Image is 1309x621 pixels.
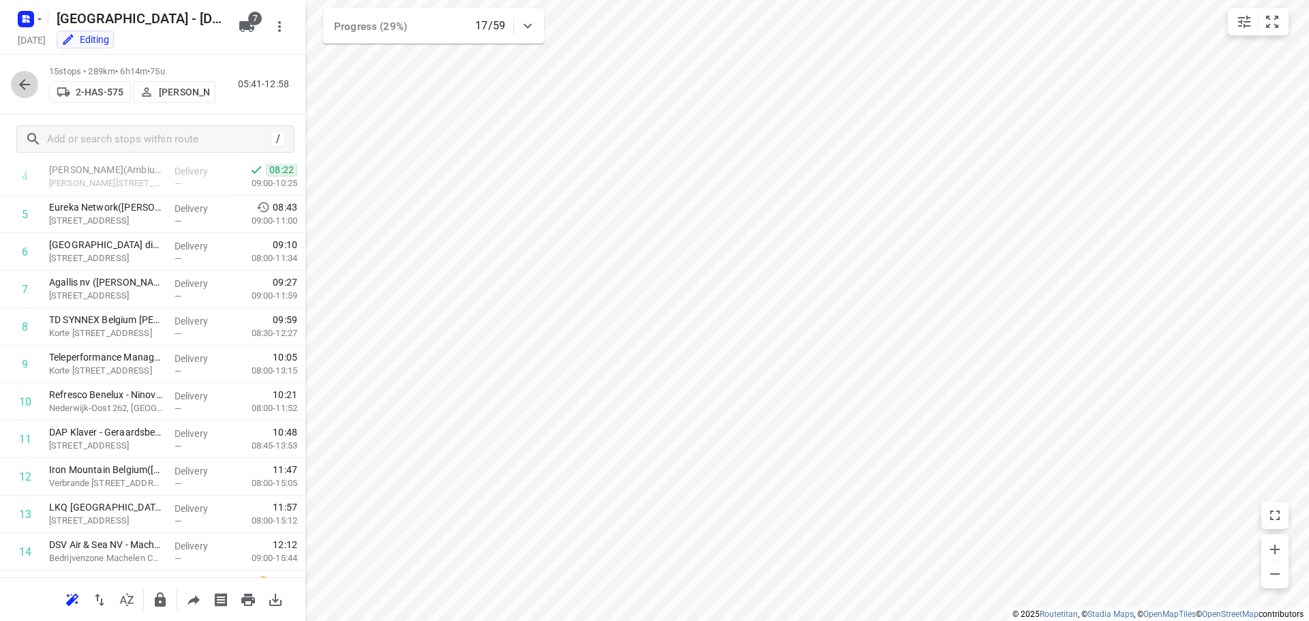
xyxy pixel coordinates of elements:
[159,87,209,97] p: [PERSON_NAME]
[1012,609,1304,619] li: © 2025 , © , © © contributors
[273,388,297,402] span: 10:21
[475,18,505,34] p: 17/59
[175,291,181,301] span: —
[175,366,181,376] span: —
[49,200,164,214] p: Eureka Network(Valérie Parmentier)
[19,508,31,521] div: 13
[230,327,297,340] p: 08:30-12:27
[49,275,164,289] p: Agallis nv (Nancy De Vlaminck (Agallis))
[150,66,164,76] span: 75u
[323,8,544,44] div: Progress (29%)17/59
[256,200,270,214] svg: Early
[22,208,28,221] div: 5
[248,12,262,25] span: 7
[230,514,297,528] p: 08:00-15:12
[175,516,181,526] span: —
[175,164,225,178] p: Delivery
[22,358,28,371] div: 9
[1228,8,1289,35] div: small contained button group
[175,314,225,328] p: Delivery
[175,539,225,553] p: Delivery
[49,81,131,103] button: 2-HAS-575
[175,389,225,403] p: Delivery
[175,202,225,215] p: Delivery
[175,502,225,515] p: Delivery
[207,592,235,605] span: Print shipping labels
[175,254,181,264] span: —
[266,163,297,177] span: 08:22
[49,514,164,528] p: Havendoklaan 14, Vilvoorde
[175,464,225,478] p: Delivery
[22,170,28,183] div: 4
[49,65,215,78] p: 15 stops • 289km • 6h14m
[271,132,286,147] div: /
[230,402,297,415] p: 08:00-11:52
[230,551,297,565] p: 09:00-15:44
[250,163,263,177] svg: Done
[61,33,109,46] div: You are currently in edit mode.
[49,238,164,252] p: Vrije Universiteit Brussel dienst DICT(Marleen Mertens / Corina Schouteet)
[273,575,297,589] span: 12:38
[86,592,113,605] span: Reverse route
[175,479,181,489] span: —
[147,586,174,614] button: Lock route
[175,427,225,440] p: Delivery
[273,350,297,364] span: 10:05
[22,320,28,333] div: 8
[1087,609,1134,619] a: Stadia Maps
[49,313,164,327] p: TD SYNNEX Belgium B.V. - Erembodegem(Jurgen Verleysen)
[49,551,164,565] p: Bedrijvenzone Machelen Cargo 718, Machelen
[22,283,28,296] div: 7
[49,402,164,415] p: Nederwijk-Oost 262, Ninove
[49,538,164,551] p: DSV Air & Sea NV - Machelen(Karine Coeck)
[273,538,297,551] span: 12:12
[266,13,293,40] button: More
[51,7,228,29] h5: Antwerpen - Wednesday
[49,364,164,378] p: Korte Keppestraat 23/bus 201, Aalst
[76,87,123,97] p: 2-HAS-575
[49,289,164,303] p: [STREET_ADDRESS]
[175,554,181,564] span: —
[180,592,207,605] span: Share route
[230,364,297,378] p: 08:00-13:15
[256,575,270,589] svg: Late
[12,32,51,48] h5: Project date
[49,327,164,340] p: Korte Keppestraat 19, Erembodegem
[47,129,271,150] input: Add or search stops within route
[1143,609,1196,619] a: OpenMapTiles
[230,289,297,303] p: 09:00-11:59
[49,575,164,589] p: eVri([PERSON_NAME])
[49,439,164,453] p: Groteweg 398, Geraardsbergen
[233,13,260,40] button: 7
[175,352,225,365] p: Delivery
[22,245,28,258] div: 6
[49,163,164,177] p: [PERSON_NAME](Ambius - [GEOGRAPHIC_DATA])
[113,592,140,605] span: Sort by time window
[1231,8,1258,35] button: Map settings
[273,500,297,514] span: 11:57
[147,66,150,76] span: •
[49,252,164,265] p: [STREET_ADDRESS]
[334,20,407,33] span: Progress (29%)
[230,476,297,490] p: 08:00-15:05
[175,577,225,590] p: Delivery
[59,592,86,605] span: Reoptimize route
[273,238,297,252] span: 09:10
[49,214,164,228] p: Tervurenlaan 2, Etterbeek
[49,350,164,364] p: Teleperformance Managed Services(Elodie Haesendonck / Frank Schraets)
[230,214,297,228] p: 09:00-11:00
[1040,609,1078,619] a: Routetitan
[273,275,297,289] span: 09:27
[49,425,164,439] p: DAP Klaver - Geraardsbergen([PERSON_NAME])
[273,463,297,476] span: 11:47
[230,439,297,453] p: 08:45-13:53
[49,476,164,490] p: Verbrande Brugsesteenweg 58, Grimbergen
[1259,8,1286,35] button: Fit zoom
[230,252,297,265] p: 08:00-11:34
[1202,609,1259,619] a: OpenStreetMap
[238,77,295,91] p: 05:41-12:58
[134,81,215,103] button: [PERSON_NAME]
[175,441,181,451] span: —
[19,545,31,558] div: 14
[230,177,297,190] p: 09:00-10:25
